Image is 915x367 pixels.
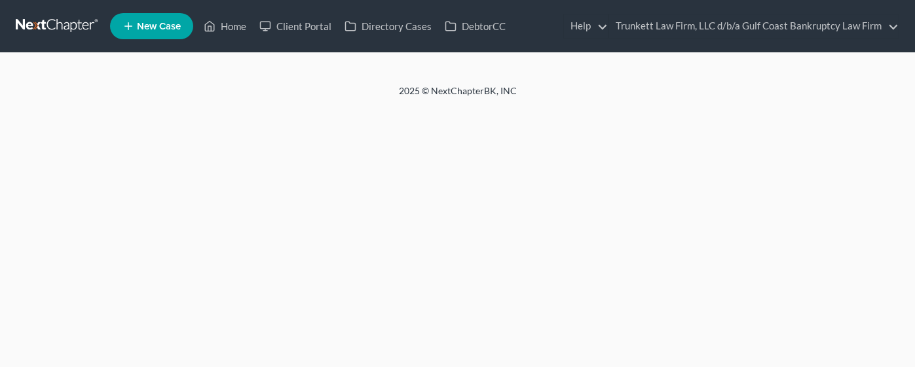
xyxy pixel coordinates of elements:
[110,13,193,39] new-legal-case-button: New Case
[564,14,608,38] a: Help
[438,14,512,38] a: DebtorCC
[197,14,253,38] a: Home
[84,84,831,108] div: 2025 © NextChapterBK, INC
[253,14,338,38] a: Client Portal
[609,14,899,38] a: Trunkett Law Firm, LLC d/b/a Gulf Coast Bankruptcy Law Firm
[338,14,438,38] a: Directory Cases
